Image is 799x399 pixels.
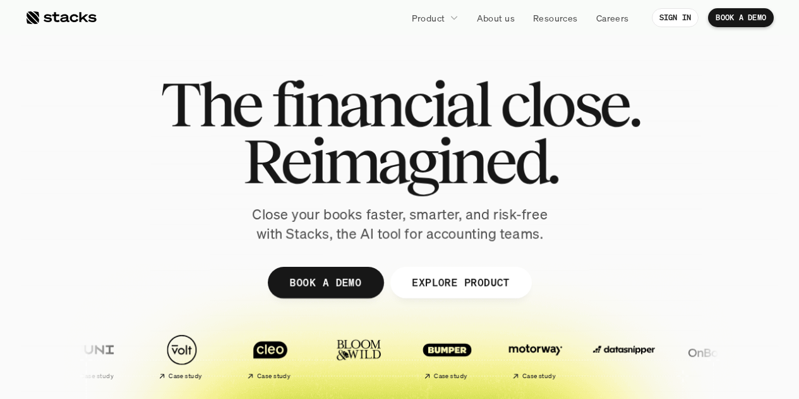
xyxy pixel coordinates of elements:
a: EXPLORE PRODUCT [390,267,532,298]
a: Careers [589,6,637,29]
a: BOOK A DEMO [708,8,774,27]
span: The [160,76,261,133]
a: Case study [229,328,311,385]
p: Close your books faster, smarter, and risk-free with Stacks, the AI tool for accounting teams. [242,205,558,244]
p: Product [412,11,445,25]
a: Case study [495,328,577,385]
p: BOOK A DEMO [716,13,766,22]
p: About us [477,11,515,25]
a: Case study [52,328,135,385]
a: About us [469,6,522,29]
span: financial [272,76,490,133]
p: SIGN IN [659,13,692,22]
a: Case study [141,328,223,385]
span: close. [500,76,639,133]
p: Careers [596,11,629,25]
span: Reimagined. [242,133,557,190]
h2: Case study [80,372,113,380]
a: SIGN IN [652,8,699,27]
a: BOOK A DEMO [267,267,383,298]
h2: Case study [433,372,467,380]
p: EXPLORE PRODUCT [412,273,510,292]
a: Resources [526,6,586,29]
p: BOOK A DEMO [289,273,361,292]
h2: Case study [522,372,555,380]
p: Resources [533,11,578,25]
h2: Case study [168,372,201,380]
a: Case study [406,328,488,385]
h2: Case study [256,372,290,380]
